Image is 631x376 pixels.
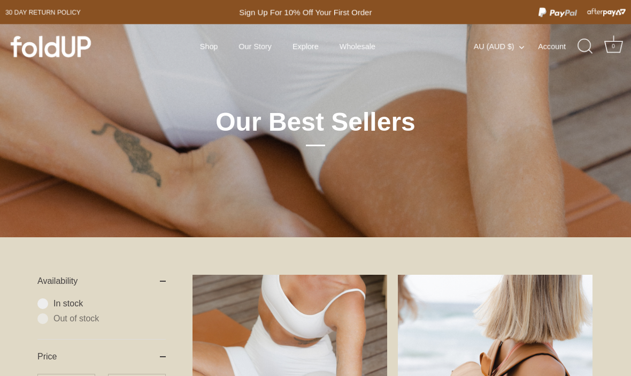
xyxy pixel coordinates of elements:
span: Out of stock [53,313,166,324]
span: In stock [53,298,166,309]
summary: Price [37,340,166,374]
div: Primary navigation [174,36,402,57]
div: 0 [608,41,619,52]
button: AU (AUD $) [474,42,536,51]
a: Search [574,35,597,58]
a: Our Story [229,36,281,57]
a: foldUP [11,36,112,57]
a: Explore [283,36,328,57]
a: 30 day Return policy [5,6,81,19]
img: foldUP [11,36,91,57]
h1: Our Best Sellers [126,106,505,146]
summary: Availability [37,264,166,298]
a: Shop [191,36,227,57]
a: Cart [602,35,625,58]
a: Account [538,40,576,53]
a: Wholesale [330,36,384,57]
